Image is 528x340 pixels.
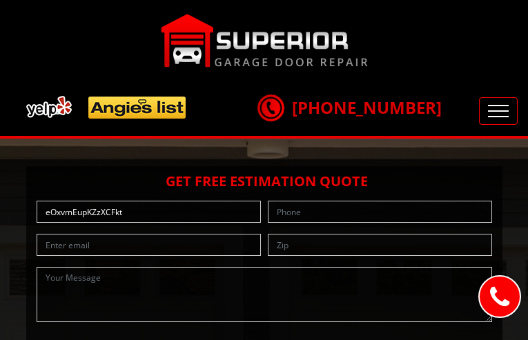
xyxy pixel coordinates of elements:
[268,201,492,223] input: Phone
[479,97,518,125] button: Toggle navigation
[161,14,368,68] img: Superior.png
[37,234,261,256] input: Enter email
[253,90,288,125] img: call.png
[21,90,192,124] img: add.png
[37,201,261,223] input: Name
[33,173,496,190] h2: Get Free Estimation Quote
[257,96,442,119] a: [PHONE_NUMBER]
[268,234,492,256] input: Zip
